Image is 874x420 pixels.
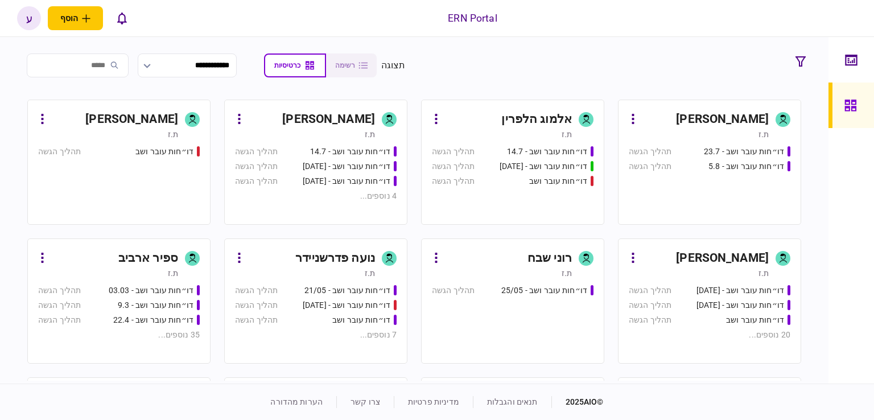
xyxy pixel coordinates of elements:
[274,61,300,69] span: כרטיסיות
[326,53,377,77] button: רשימה
[38,146,81,158] div: תהליך הגשה
[365,267,375,279] div: ת.ז
[432,175,475,187] div: תהליך הגשה
[109,285,193,297] div: דו״חות עובר ושב - 03.03
[629,160,671,172] div: תהליך הגשה
[676,249,769,267] div: [PERSON_NAME]
[501,285,587,297] div: דו״חות עובר ושב - 25/05
[758,267,769,279] div: ת.ז
[696,285,784,297] div: דו״חות עובר ושב - 25.06.25
[282,110,375,129] div: [PERSON_NAME]
[303,299,390,311] div: דו״חות עובר ושב - 03/06/25
[332,314,390,326] div: דו״חות עובר ושב
[235,299,278,311] div: תהליך הגשה
[85,110,178,129] div: [PERSON_NAME]
[235,285,278,297] div: תהליך הגשה
[421,100,604,225] a: אלמוג הלפריןת.זדו״חות עובר ושב - 14.7תהליך הגשהדו״חות עובר ושב - 15.07.25תהליך הגשהדו״חות עובר וש...
[224,100,407,225] a: [PERSON_NAME]ת.זדו״חות עובר ושב - 14.7תהליך הגשהדו״חות עובר ושב - 23.7.25תהליך הגשהדו״חות עובר וש...
[448,11,497,26] div: ERN Portal
[381,59,406,72] div: תצוגה
[758,129,769,140] div: ת.ז
[135,146,193,158] div: דו״חות עובר ושב
[726,314,784,326] div: דו״חות עובר ושב
[351,397,380,406] a: צרו קשר
[335,61,355,69] span: רשימה
[110,6,134,30] button: פתח רשימת התראות
[38,314,81,326] div: תהליך הגשה
[629,146,671,158] div: תהליך הגשה
[618,238,801,364] a: [PERSON_NAME]ת.זדו״חות עובר ושב - 25.06.25תהליך הגשהדו״חות עובר ושב - 26.06.25תהליך הגשהדו״חות עו...
[432,146,475,158] div: תהליך הגשה
[264,53,326,77] button: כרטיסיות
[38,329,200,341] div: 35 נוספים ...
[696,299,784,311] div: דו״חות עובר ושב - 26.06.25
[303,160,390,172] div: דו״חות עובר ושב - 23.7.25
[304,285,390,297] div: דו״חות עובר ושב - 21/05
[529,175,587,187] div: דו״חות עובר ושב
[303,175,390,187] div: דו״חות עובר ושב - 24.7.25
[235,175,278,187] div: תהליך הגשה
[629,314,671,326] div: תהליך הגשה
[235,329,397,341] div: 7 נוספים ...
[235,146,278,158] div: תהליך הגשה
[421,238,604,364] a: רוני שבחת.זדו״חות עובר ושב - 25/05תהליך הגשה
[562,129,572,140] div: ת.ז
[408,397,459,406] a: מדיניות פרטיות
[501,110,572,129] div: אלמוג הלפרין
[500,160,587,172] div: דו״חות עובר ושב - 15.07.25
[527,249,572,267] div: רוני שבח
[118,299,193,311] div: דו״חות עובר ושב - 9.3
[113,314,193,326] div: דו״חות עובר ושב - 22.4
[704,146,784,158] div: דו״חות עובר ושב - 23.7
[365,129,375,140] div: ת.ז
[270,397,323,406] a: הערות מהדורה
[38,299,81,311] div: תהליך הגשה
[708,160,784,172] div: דו״חות עובר ושב - 5.8
[235,190,397,202] div: 4 נוספים ...
[48,6,103,30] button: פתח תפריט להוספת לקוח
[629,329,790,341] div: 20 נוספים ...
[295,249,375,267] div: נועה פדרשניידר
[487,397,538,406] a: תנאים והגבלות
[629,285,671,297] div: תהליך הגשה
[38,285,81,297] div: תהליך הגשה
[507,146,587,158] div: דו״חות עובר ושב - 14.7
[168,267,178,279] div: ת.ז
[618,100,801,225] a: [PERSON_NAME]ת.זדו״חות עובר ושב - 23.7תהליך הגשהדו״חות עובר ושב - 5.8תהליך הגשה
[168,129,178,140] div: ת.ז
[629,299,671,311] div: תהליך הגשה
[235,160,278,172] div: תהליך הגשה
[676,110,769,129] div: [PERSON_NAME]
[551,396,604,408] div: © 2025 AIO
[310,146,390,158] div: דו״חות עובר ושב - 14.7
[27,238,211,364] a: ספיר ארביבת.זדו״חות עובר ושב - 03.03תהליך הגשהדו״חות עובר ושב - 9.3תהליך הגשהדו״חות עובר ושב - 22...
[224,238,407,364] a: נועה פדרשניידרת.זדו״חות עובר ושב - 21/05תהליך הגשהדו״חות עובר ושב - 03/06/25תהליך הגשהדו״חות עובר...
[432,160,475,172] div: תהליך הגשה
[562,267,572,279] div: ת.ז
[235,314,278,326] div: תהליך הגשה
[17,6,41,30] button: ע
[27,100,211,225] a: [PERSON_NAME]ת.זדו״חות עובר ושבתהליך הגשה
[432,285,475,297] div: תהליך הגשה
[118,249,178,267] div: ספיר ארביב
